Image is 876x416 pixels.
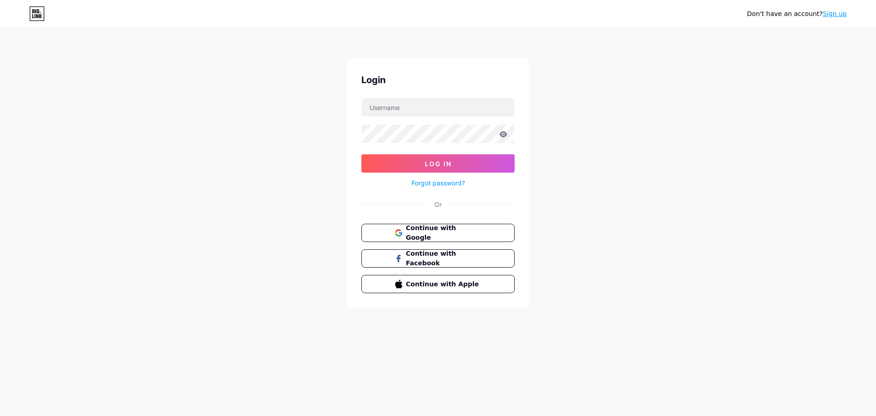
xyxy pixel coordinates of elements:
[406,223,481,242] span: Continue with Google
[406,279,481,289] span: Continue with Apple
[361,224,515,242] button: Continue with Google
[362,98,514,116] input: Username
[361,275,515,293] button: Continue with Apple
[412,178,465,188] a: Forgot password?
[406,249,481,268] span: Continue with Facebook
[361,249,515,268] button: Continue with Facebook
[434,200,442,209] div: Or
[425,160,452,168] span: Log In
[747,9,847,19] div: Don't have an account?
[361,73,515,87] div: Login
[361,154,515,173] button: Log In
[823,10,847,17] a: Sign up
